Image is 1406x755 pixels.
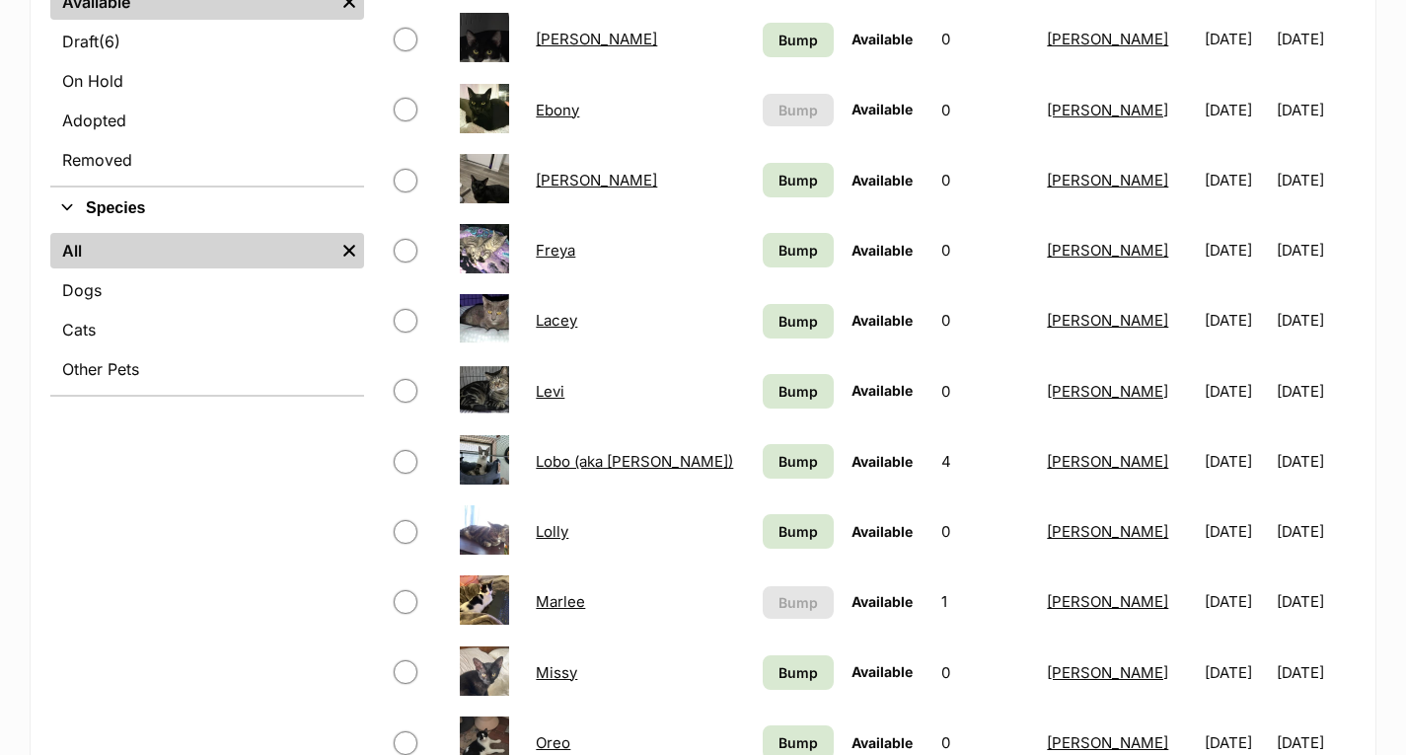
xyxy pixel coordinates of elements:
span: Available [851,453,913,470]
a: Bump [763,23,835,57]
a: [PERSON_NAME] [1047,30,1168,48]
td: [DATE] [1197,427,1274,495]
a: Dogs [50,272,364,308]
span: Available [851,593,913,610]
td: [DATE] [1277,146,1354,214]
td: [DATE] [1197,286,1274,354]
span: Bump [778,381,818,402]
td: 0 [933,216,1038,284]
a: [PERSON_NAME] [1047,311,1168,330]
span: Available [851,382,913,399]
span: Bump [778,662,818,683]
a: Lobo (aka [PERSON_NAME]) [536,452,733,471]
button: Bump [763,586,835,619]
td: [DATE] [1277,76,1354,144]
a: Bump [763,163,835,197]
span: Bump [778,170,818,190]
td: [DATE] [1277,567,1354,636]
span: (6) [99,30,120,53]
td: [DATE] [1197,497,1274,566]
a: [PERSON_NAME] [1047,241,1168,260]
a: Adopted [50,103,364,138]
td: 0 [933,639,1038,707]
a: Bump [763,374,835,409]
td: [DATE] [1277,497,1354,566]
a: Draft [50,24,364,59]
button: Bump [763,94,835,126]
a: [PERSON_NAME] [1047,171,1168,189]
a: Lolly [536,522,568,541]
td: [DATE] [1277,5,1354,73]
span: Bump [778,100,818,120]
a: Lacey [536,311,577,330]
td: [DATE] [1197,216,1274,284]
span: Available [851,734,913,751]
a: Bump [763,655,835,690]
span: Bump [778,451,818,472]
td: [DATE] [1277,357,1354,425]
a: [PERSON_NAME] [536,30,657,48]
td: [DATE] [1277,216,1354,284]
button: Species [50,195,364,221]
a: [PERSON_NAME] [1047,592,1168,611]
a: Bump [763,514,835,549]
td: [DATE] [1277,286,1354,354]
span: Available [851,312,913,329]
td: [DATE] [1197,357,1274,425]
span: Bump [778,592,818,613]
a: Removed [50,142,364,178]
span: Bump [778,30,818,50]
span: Available [851,523,913,540]
span: Available [851,172,913,189]
span: Bump [778,732,818,753]
a: Bump [763,304,835,339]
td: [DATE] [1277,639,1354,707]
a: [PERSON_NAME] [1047,733,1168,752]
a: Freya [536,241,575,260]
a: [PERSON_NAME] [1047,101,1168,119]
a: Oreo [536,733,570,752]
td: 0 [933,357,1038,425]
td: [DATE] [1197,5,1274,73]
a: [PERSON_NAME] [1047,522,1168,541]
td: [DATE] [1197,146,1274,214]
td: [DATE] [1197,76,1274,144]
td: 4 [933,427,1038,495]
span: Bump [778,311,818,332]
td: [DATE] [1197,639,1274,707]
div: Species [50,229,364,395]
td: [DATE] [1277,427,1354,495]
a: Bump [763,233,835,267]
a: On Hold [50,63,364,99]
span: Available [851,31,913,47]
td: 0 [933,146,1038,214]
a: Missy [536,663,577,682]
a: Ebony [536,101,579,119]
a: [PERSON_NAME] [1047,452,1168,471]
span: Bump [778,521,818,542]
span: Available [851,242,913,259]
span: Available [851,663,913,680]
a: All [50,233,334,268]
span: Available [851,101,913,117]
a: Bump [763,444,835,479]
td: 0 [933,76,1038,144]
a: Levi [536,382,564,401]
a: Marlee [536,592,585,611]
img: Lolly [460,505,509,555]
a: Cats [50,312,364,347]
a: [PERSON_NAME] [1047,382,1168,401]
a: [PERSON_NAME] [1047,663,1168,682]
a: Remove filter [334,233,364,268]
a: Other Pets [50,351,364,387]
td: 0 [933,5,1038,73]
span: Bump [778,240,818,261]
td: 0 [933,497,1038,566]
td: [DATE] [1197,567,1274,636]
a: [PERSON_NAME] [536,171,657,189]
td: 1 [933,567,1038,636]
td: 0 [933,286,1038,354]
